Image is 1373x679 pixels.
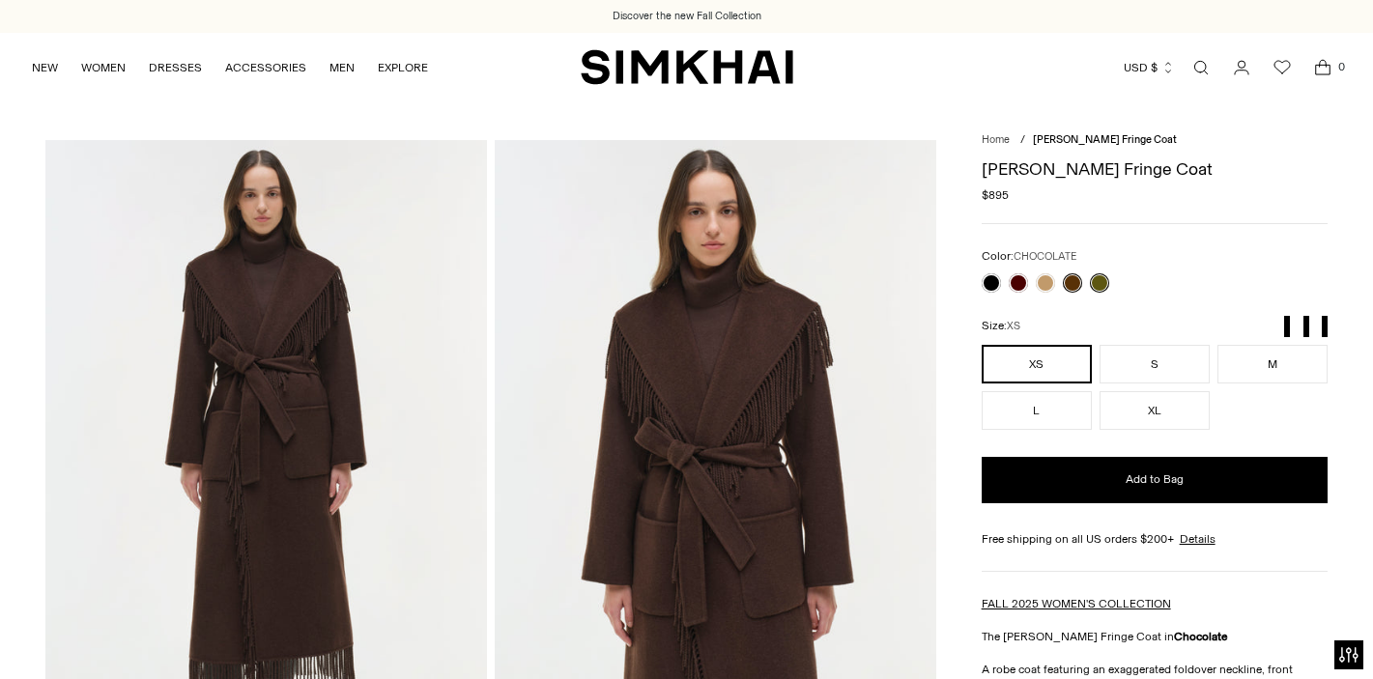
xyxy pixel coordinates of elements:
p: The [PERSON_NAME] Fringe Coat in [982,628,1328,645]
button: XS [982,345,1092,383]
button: XL [1100,391,1210,430]
a: WOMEN [81,46,126,89]
button: M [1217,345,1328,383]
label: Size: [982,317,1020,335]
nav: breadcrumbs [982,132,1328,149]
span: XS [1007,320,1020,332]
a: Go to the account page [1222,48,1261,87]
span: 0 [1332,58,1350,75]
a: Home [982,133,1010,146]
button: USD $ [1124,46,1175,89]
span: CHOCOLATE [1014,250,1076,263]
label: Color: [982,247,1076,266]
a: Open search modal [1182,48,1220,87]
span: [PERSON_NAME] Fringe Coat [1033,133,1177,146]
a: MEN [329,46,355,89]
button: Add to Bag [982,457,1328,503]
a: FALL 2025 WOMEN'S COLLECTION [982,597,1171,610]
a: SIMKHAI [581,48,793,86]
button: L [982,391,1092,430]
a: Details [1180,530,1216,548]
a: Wishlist [1263,48,1301,87]
span: $895 [982,186,1009,204]
a: Discover the new Fall Collection [613,9,761,24]
span: Add to Bag [1126,471,1184,488]
div: Free shipping on all US orders $200+ [982,530,1328,548]
button: S [1100,345,1210,383]
a: ACCESSORIES [225,46,306,89]
strong: Chocolate [1174,630,1228,643]
a: NEW [32,46,58,89]
a: Open cart modal [1303,48,1342,87]
div: / [1020,132,1025,149]
a: EXPLORE [378,46,428,89]
a: DRESSES [149,46,202,89]
h1: [PERSON_NAME] Fringe Coat [982,160,1328,178]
